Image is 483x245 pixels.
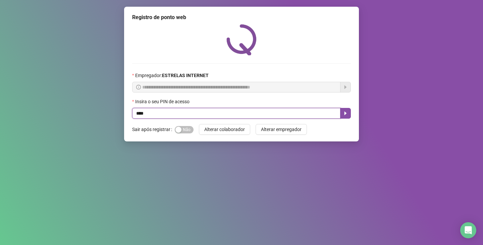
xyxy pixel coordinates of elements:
span: info-circle [136,85,141,89]
span: Alterar empregador [261,126,302,133]
span: caret-right [343,111,348,116]
div: Registro de ponto web [132,13,351,21]
label: Sair após registrar [132,124,175,135]
img: QRPoint [226,24,257,55]
div: Open Intercom Messenger [460,222,476,238]
button: Alterar empregador [256,124,307,135]
strong: ESTRELAS INTERNET [162,73,209,78]
label: Insira o seu PIN de acesso [132,98,194,105]
span: Alterar colaborador [204,126,245,133]
span: Empregador : [135,72,209,79]
button: Alterar colaborador [199,124,250,135]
